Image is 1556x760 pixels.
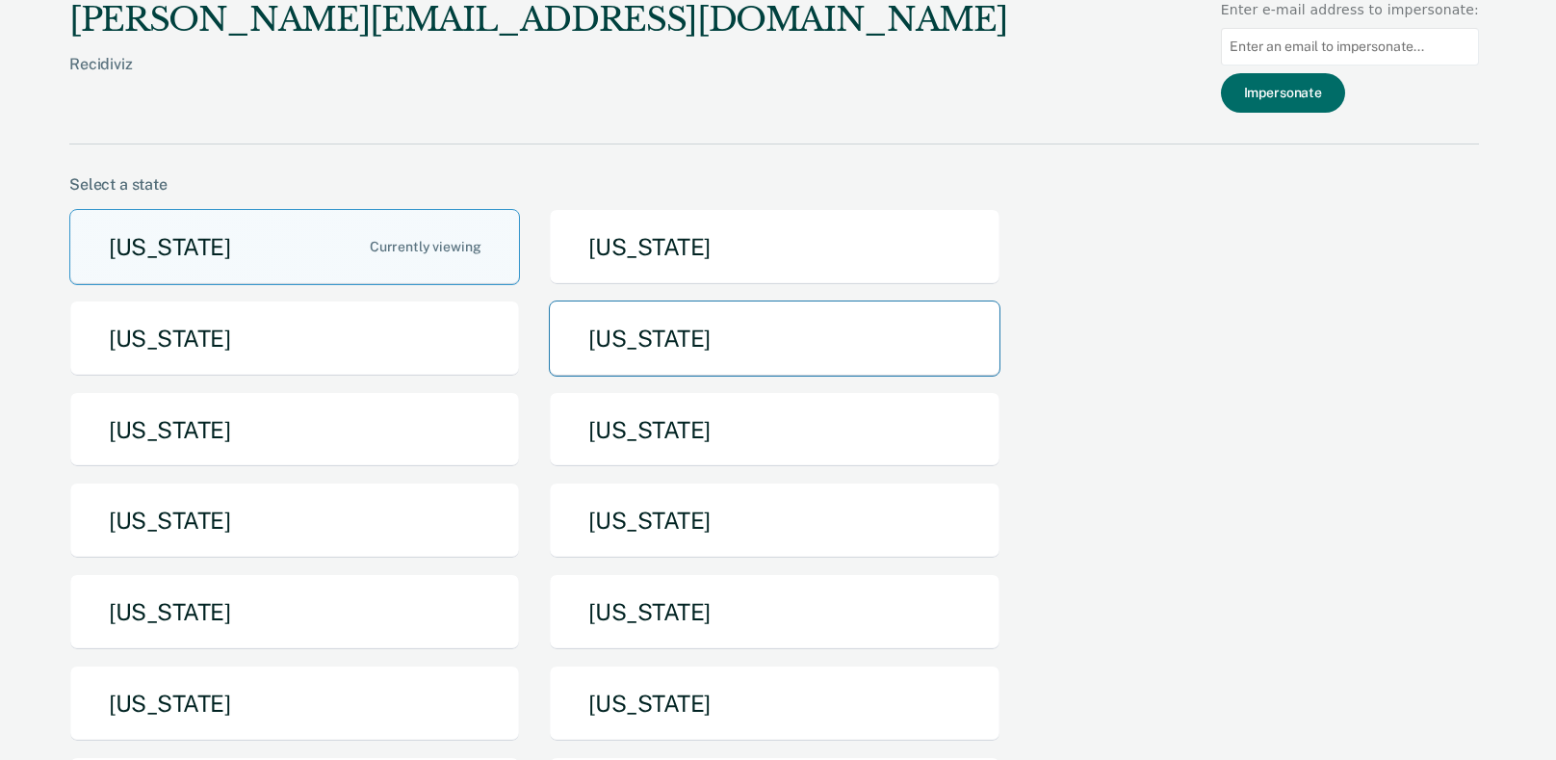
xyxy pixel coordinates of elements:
[69,209,520,285] button: [US_STATE]
[69,483,520,559] button: [US_STATE]
[1221,28,1479,66] input: Enter an email to impersonate...
[69,574,520,650] button: [US_STATE]
[549,392,999,468] button: [US_STATE]
[69,392,520,468] button: [US_STATE]
[69,666,520,742] button: [US_STATE]
[549,301,999,377] button: [US_STATE]
[549,483,999,559] button: [US_STATE]
[549,574,999,650] button: [US_STATE]
[69,301,520,377] button: [US_STATE]
[549,666,999,742] button: [US_STATE]
[69,175,1479,194] div: Select a state
[69,55,1007,104] div: Recidiviz
[1221,73,1345,113] button: Impersonate
[549,209,999,285] button: [US_STATE]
